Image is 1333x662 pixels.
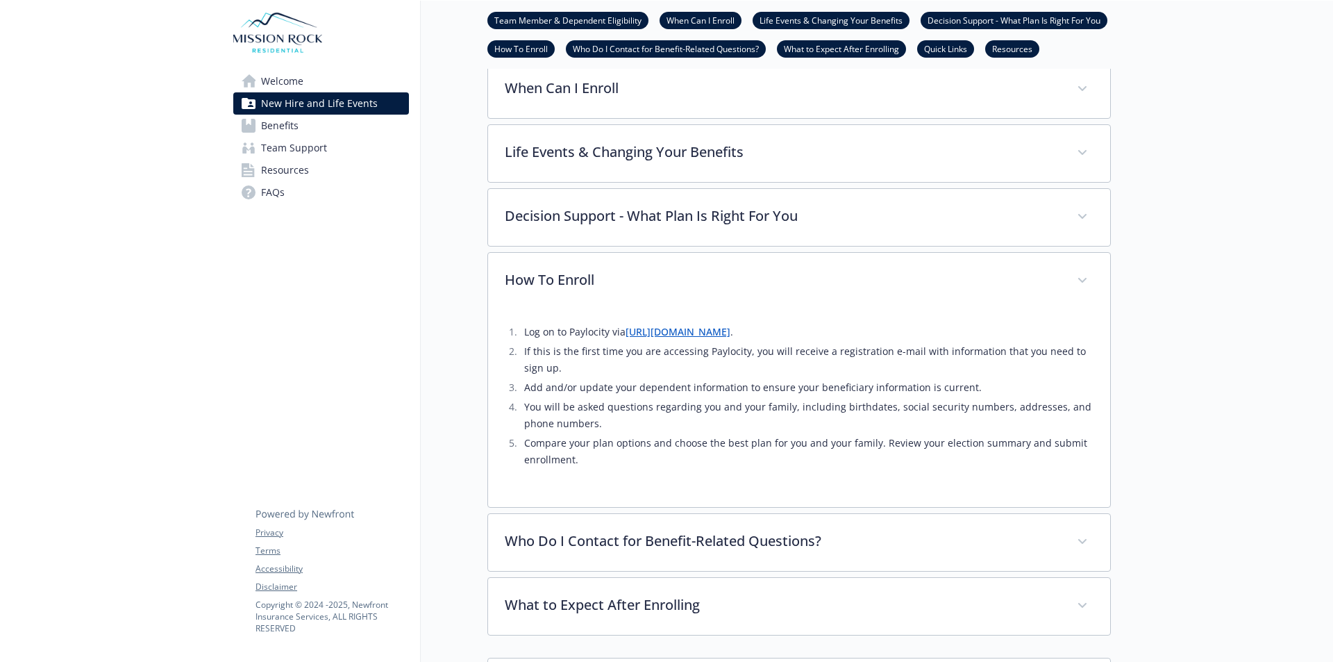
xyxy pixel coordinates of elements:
[255,563,408,575] a: Accessibility
[233,137,409,159] a: Team Support
[261,181,285,204] span: FAQs
[488,125,1110,182] div: Life Events & Changing Your Benefits
[233,159,409,181] a: Resources
[488,61,1110,118] div: When Can I Enroll
[505,270,1060,290] p: How To Enroll
[261,70,303,92] span: Welcome
[505,531,1060,552] p: Who Do I Contact for Benefit-Related Questions?
[488,578,1110,635] div: What to Expect After Enrolling
[488,189,1110,246] div: Decision Support - What Plan Is Right For You
[753,13,909,26] a: Life Events & Changing Your Benefits
[505,595,1060,615] p: What to Expect After Enrolling
[233,181,409,204] a: FAQs
[255,581,408,593] a: Disclaimer
[261,137,327,159] span: Team Support
[520,435,1093,468] li: Compare your plan options and choose the best plan for you and your family. Review your election ...
[487,42,555,55] a: How To Enroll
[520,324,1093,340] li: Log on to Paylocity via .
[505,206,1060,226] p: Decision Support - What Plan Is Right For You
[233,92,409,115] a: New Hire and Life Events
[488,514,1110,571] div: Who Do I Contact for Benefit-Related Questions?
[505,142,1060,163] p: Life Events & Changing Your Benefits
[261,159,309,181] span: Resources
[566,42,766,55] a: Who Do I Contact for Benefit-Related Questions?
[255,527,408,539] a: Privacy
[520,399,1093,432] li: You will be asked questions regarding you and your family, including birthdates, social security ...
[261,115,299,137] span: Benefits
[660,13,741,26] a: When Can I Enroll
[488,310,1110,507] div: How To Enroll
[921,13,1107,26] a: Decision Support - What Plan Is Right For You
[233,115,409,137] a: Benefits
[917,42,974,55] a: Quick Links
[233,70,409,92] a: Welcome
[777,42,906,55] a: What to Expect After Enrolling
[626,325,730,338] a: [URL][DOMAIN_NAME]
[255,599,408,634] p: Copyright © 2024 - 2025 , Newfront Insurance Services, ALL RIGHTS RESERVED
[261,92,378,115] span: New Hire and Life Events
[520,343,1093,376] li: If this is the first time you are accessing Paylocity, you will receive a registration e-mail wit...
[505,78,1060,99] p: When Can I Enroll
[488,253,1110,310] div: How To Enroll
[985,42,1039,55] a: Resources
[255,545,408,557] a: Terms
[487,13,648,26] a: Team Member & Dependent Eligibility
[520,379,1093,396] li: Add and/or update your dependent information to ensure your beneficiary information is current.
